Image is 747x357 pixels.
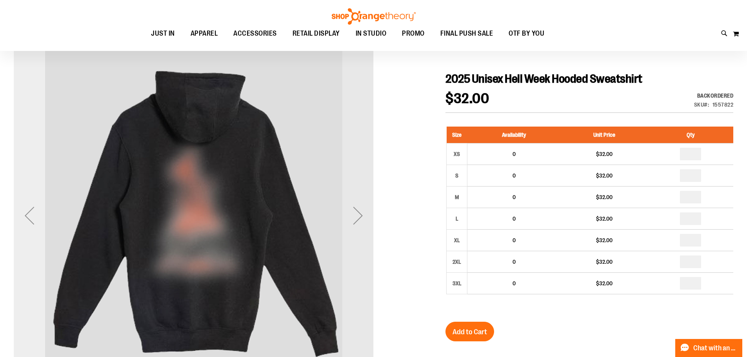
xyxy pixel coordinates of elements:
span: Add to Cart [453,328,487,336]
div: XL [451,234,463,246]
div: $32.00 [564,236,644,244]
div: M [451,191,463,203]
span: $32.00 [445,91,489,107]
span: 0 [513,194,516,200]
span: IN STUDIO [356,25,387,42]
div: $32.00 [564,279,644,287]
div: $32.00 [564,193,644,201]
span: 0 [513,237,516,243]
th: Qty [648,127,733,143]
div: 3XL [451,277,463,289]
span: 0 [513,259,516,265]
span: 0 [513,280,516,286]
div: $32.00 [564,172,644,179]
strong: SKU [694,101,709,108]
span: APPAREL [191,25,218,42]
span: RETAIL DISPLAY [293,25,340,42]
div: Availability [694,92,734,100]
span: OTF BY YOU [509,25,544,42]
span: FINAL PUSH SALE [440,25,493,42]
div: XS [451,148,463,160]
button: Chat with an Expert [675,339,743,357]
th: Unit Price [560,127,648,143]
span: PROMO [402,25,425,42]
div: $32.00 [564,258,644,266]
div: 2XL [451,256,463,268]
img: Shop Orangetheory [331,8,417,25]
div: $32.00 [564,215,644,223]
button: Add to Cart [445,322,494,341]
span: 2025 Unisex Hell Week Hooded Sweatshirt [445,72,642,85]
div: 1557822 [712,101,734,109]
span: Chat with an Expert [693,344,738,352]
span: 0 [513,151,516,157]
div: L [451,213,463,225]
span: 0 [513,216,516,222]
div: $32.00 [564,150,644,158]
th: Size [447,127,467,143]
span: ACCESSORIES [233,25,277,42]
div: Backordered [694,92,734,100]
span: JUST IN [151,25,175,42]
span: 0 [513,172,516,179]
div: S [451,170,463,181]
th: Availability [467,127,561,143]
